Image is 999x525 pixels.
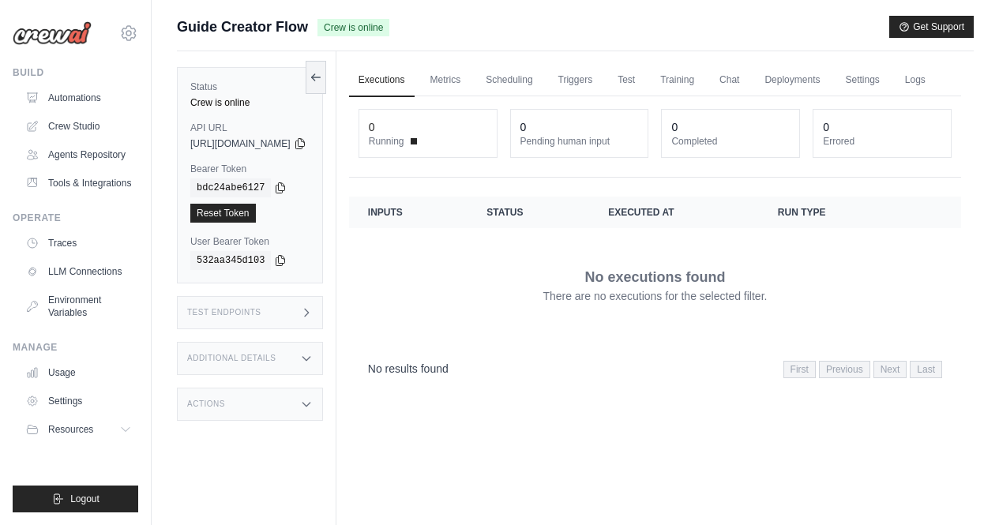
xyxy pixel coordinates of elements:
[520,135,639,148] dt: Pending human input
[836,64,888,97] a: Settings
[19,85,138,111] a: Automations
[476,64,542,97] a: Scheduling
[13,66,138,79] div: Build
[873,361,907,378] span: Next
[190,163,310,175] label: Bearer Token
[910,361,942,378] span: Last
[543,288,767,304] p: There are no executions for the selected filter.
[608,64,644,97] a: Test
[19,417,138,442] button: Resources
[584,266,725,288] p: No executions found
[759,197,899,228] th: Run Type
[819,361,870,378] span: Previous
[783,361,942,378] nav: Pagination
[349,64,415,97] a: Executions
[317,19,389,36] span: Crew is online
[369,119,375,135] div: 0
[187,308,261,317] h3: Test Endpoints
[896,64,935,97] a: Logs
[671,135,790,148] dt: Completed
[19,259,138,284] a: LLM Connections
[349,348,961,388] nav: Pagination
[13,21,92,45] img: Logo
[190,204,256,223] a: Reset Token
[19,360,138,385] a: Usage
[19,388,138,414] a: Settings
[187,354,276,363] h3: Additional Details
[19,231,138,256] a: Traces
[19,287,138,325] a: Environment Variables
[13,486,138,512] button: Logout
[520,119,527,135] div: 0
[349,197,468,228] th: Inputs
[783,361,816,378] span: First
[190,81,310,93] label: Status
[48,423,93,436] span: Resources
[421,64,471,97] a: Metrics
[549,64,603,97] a: Triggers
[889,16,974,38] button: Get Support
[369,135,404,148] span: Running
[755,64,829,97] a: Deployments
[190,235,310,248] label: User Bearer Token
[589,197,759,228] th: Executed at
[19,142,138,167] a: Agents Repository
[190,122,310,134] label: API URL
[823,119,829,135] div: 0
[177,16,308,38] span: Guide Creator Flow
[823,135,941,148] dt: Errored
[19,171,138,196] a: Tools & Integrations
[187,399,225,409] h3: Actions
[710,64,749,97] a: Chat
[651,64,704,97] a: Training
[190,251,271,270] code: 532aa345d103
[190,96,310,109] div: Crew is online
[190,137,291,150] span: [URL][DOMAIN_NAME]
[671,119,678,135] div: 0
[13,212,138,224] div: Operate
[468,197,589,228] th: Status
[349,197,961,388] section: Crew executions table
[368,361,449,377] p: No results found
[13,341,138,354] div: Manage
[70,493,100,505] span: Logout
[190,178,271,197] code: bdc24abe6127
[19,114,138,139] a: Crew Studio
